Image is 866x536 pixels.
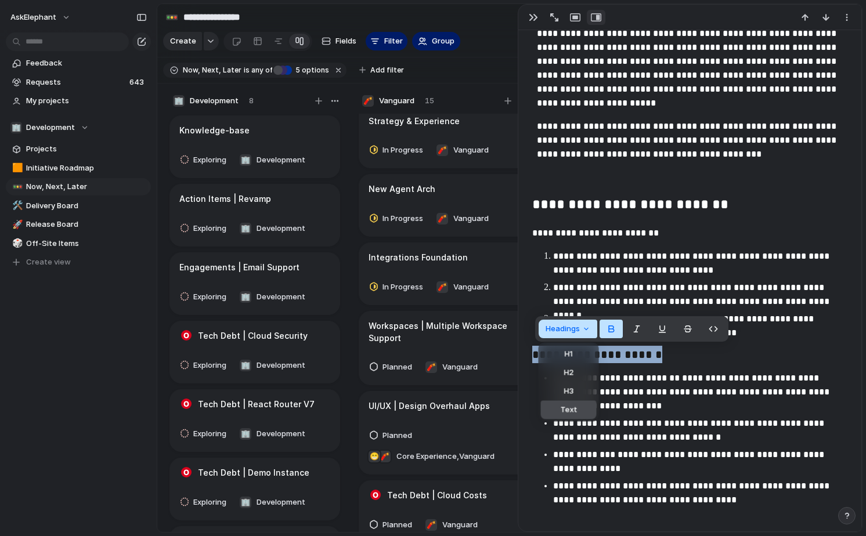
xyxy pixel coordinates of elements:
[564,367,573,379] span: H2
[565,349,573,360] span: H1
[541,382,597,401] button: H3
[560,404,577,416] span: Text
[541,401,597,419] button: Text
[564,386,573,397] span: H3
[541,364,597,382] button: H2
[541,345,597,364] button: H1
